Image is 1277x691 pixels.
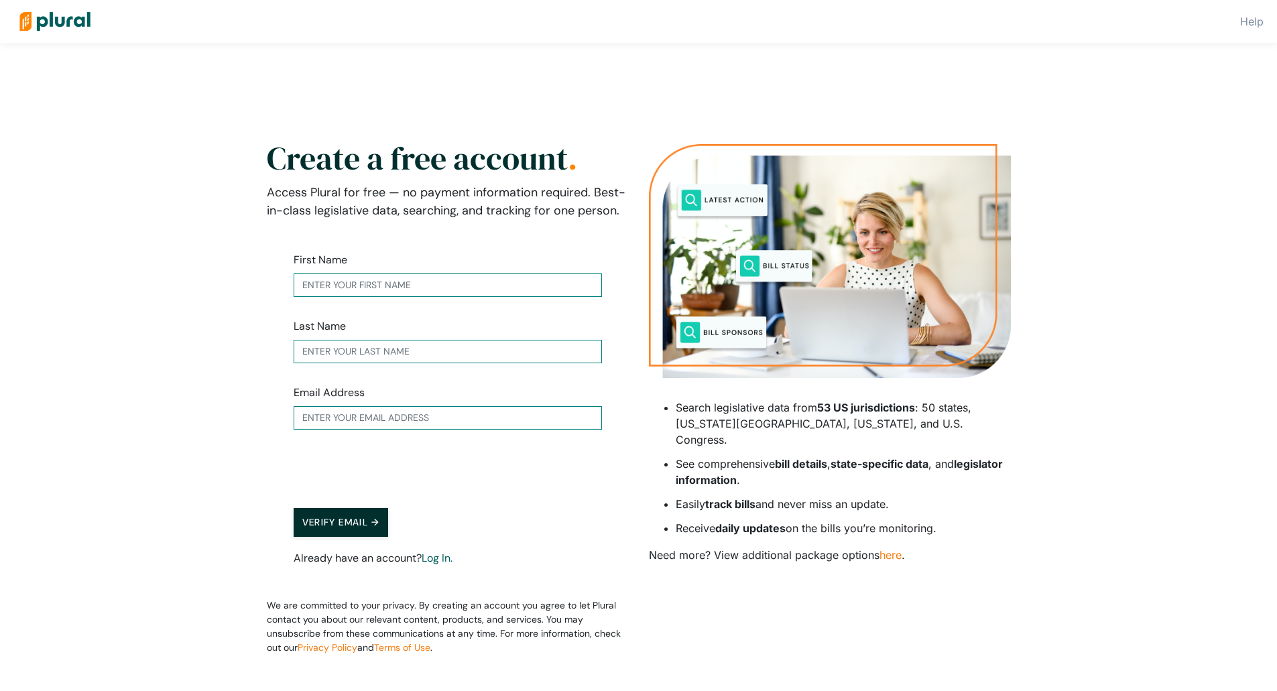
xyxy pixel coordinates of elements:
[568,136,577,180] span: .
[879,548,902,562] a: here
[715,521,786,535] strong: daily updates
[267,146,629,170] h2: Create a free account
[294,550,602,566] p: Already have an account?
[294,406,602,430] input: Enter your email address
[294,273,602,297] input: Enter your first name
[267,184,629,220] p: Access Plural for free — no payment information required. Best-in-class legislative data, searchi...
[294,340,602,363] input: Enter your last name
[267,599,629,655] p: We are committed to your privacy. By creating an account you agree to let Plural contact you abou...
[1240,15,1264,28] a: Help
[294,318,346,334] label: Last Name
[294,252,347,268] label: First Name
[817,401,915,414] strong: 53 US jurisdictions
[676,399,1011,448] li: Search legislative data from : 50 states, [US_STATE][GEOGRAPHIC_DATA], [US_STATE], and U.S. Congr...
[676,457,1003,487] strong: legislator information
[705,497,755,511] strong: track bills
[374,641,430,653] a: Terms of Use
[294,385,365,401] label: Email Address
[676,520,1011,536] li: Receive on the bills you’re monitoring.
[298,641,357,653] a: Privacy Policy
[676,456,1011,488] li: See comprehensive , , and .
[422,551,452,565] a: Log In.
[649,144,1011,378] img: Person searching on their laptop for public policy information with search words of latest action...
[294,508,389,537] button: Verify Email →
[831,457,928,470] strong: state-specific data
[649,547,1011,563] p: Need more? View additional package options .
[775,457,827,470] strong: bill details
[676,496,1011,512] li: Easily and never miss an update.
